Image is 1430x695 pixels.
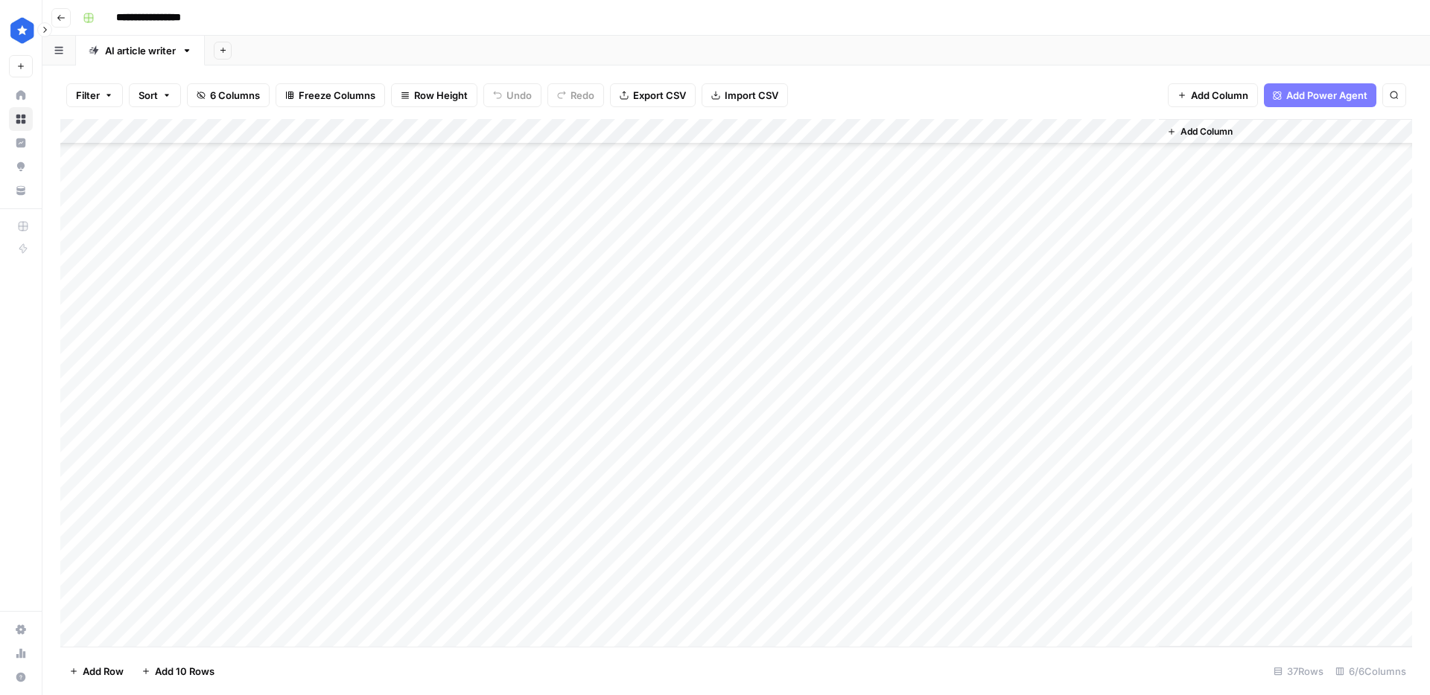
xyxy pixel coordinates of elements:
button: Row Height [391,83,477,107]
button: Export CSV [610,83,696,107]
img: ConsumerAffairs Logo [9,17,36,44]
a: Settings [9,618,33,641]
span: Import CSV [725,88,778,103]
span: Freeze Columns [299,88,375,103]
button: Workspace: ConsumerAffairs [9,12,33,49]
button: Add Power Agent [1264,83,1376,107]
a: Opportunities [9,155,33,179]
button: Help + Support [9,665,33,689]
span: Add Column [1191,88,1248,103]
div: AI article writer [105,43,176,58]
a: Insights [9,131,33,155]
span: 6 Columns [210,88,260,103]
button: Add 10 Rows [133,659,223,683]
span: Export CSV [633,88,686,103]
span: Add 10 Rows [155,664,214,679]
button: Filter [66,83,123,107]
div: 37 Rows [1268,659,1329,683]
button: Sort [129,83,181,107]
span: Add Power Agent [1286,88,1367,103]
button: Undo [483,83,541,107]
button: Add Column [1168,83,1258,107]
span: Undo [506,88,532,103]
button: Add Row [60,659,133,683]
button: Import CSV [702,83,788,107]
a: Home [9,83,33,107]
button: Freeze Columns [276,83,385,107]
button: 6 Columns [187,83,270,107]
span: Add Row [83,664,124,679]
span: Redo [571,88,594,103]
span: Row Height [414,88,468,103]
a: Your Data [9,179,33,202]
div: 6/6 Columns [1329,659,1412,683]
span: Add Column [1180,125,1233,138]
button: Add Column [1161,122,1239,141]
span: Filter [76,88,100,103]
span: Sort [139,88,158,103]
a: AI article writer [76,36,205,65]
a: Usage [9,641,33,665]
button: Redo [547,83,604,107]
a: Browse [9,107,33,131]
